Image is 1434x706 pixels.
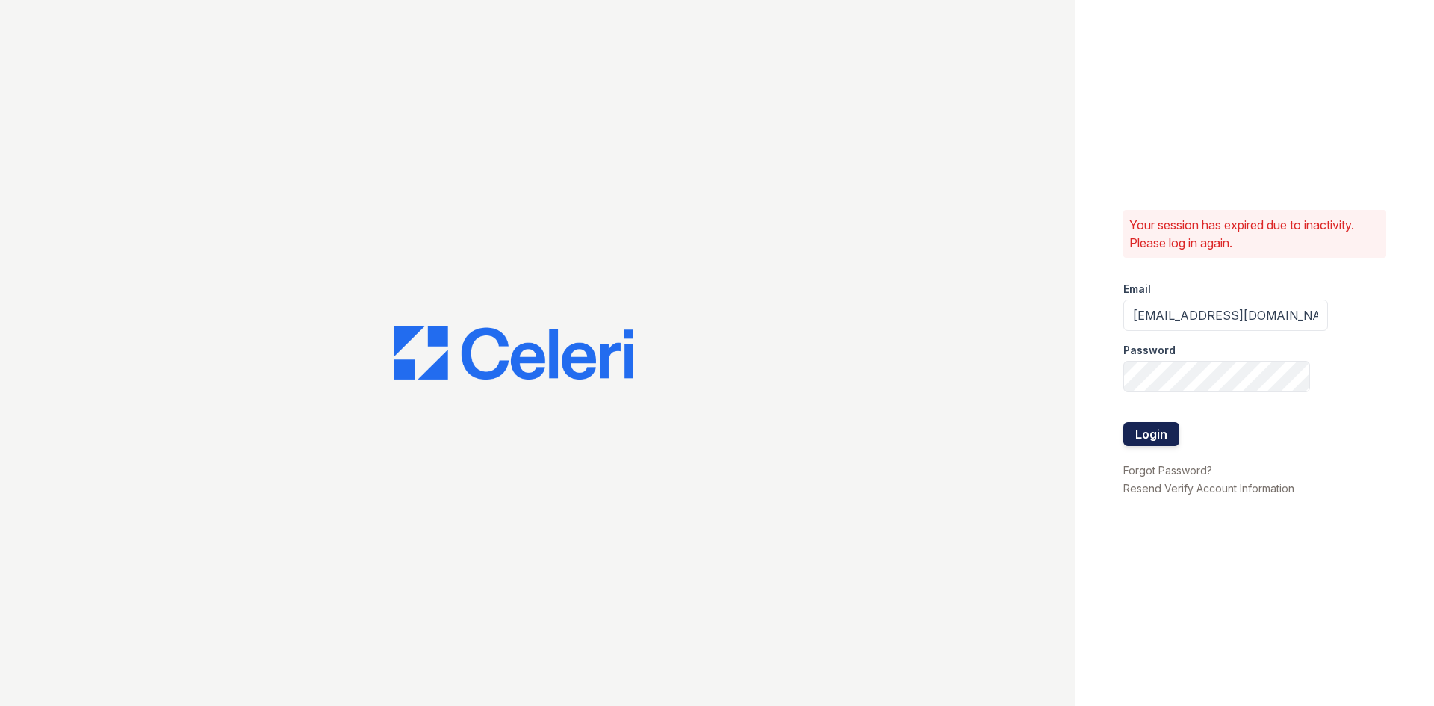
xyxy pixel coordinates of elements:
[1123,482,1294,495] a: Resend Verify Account Information
[1129,216,1380,252] p: Your session has expired due to inactivity. Please log in again.
[1123,282,1151,297] label: Email
[394,326,633,380] img: CE_Logo_Blue-a8612792a0a2168367f1c8372b55b34899dd931a85d93a1a3d3e32e68fde9ad4.png
[1123,343,1176,358] label: Password
[1123,422,1179,446] button: Login
[1123,464,1212,477] a: Forgot Password?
